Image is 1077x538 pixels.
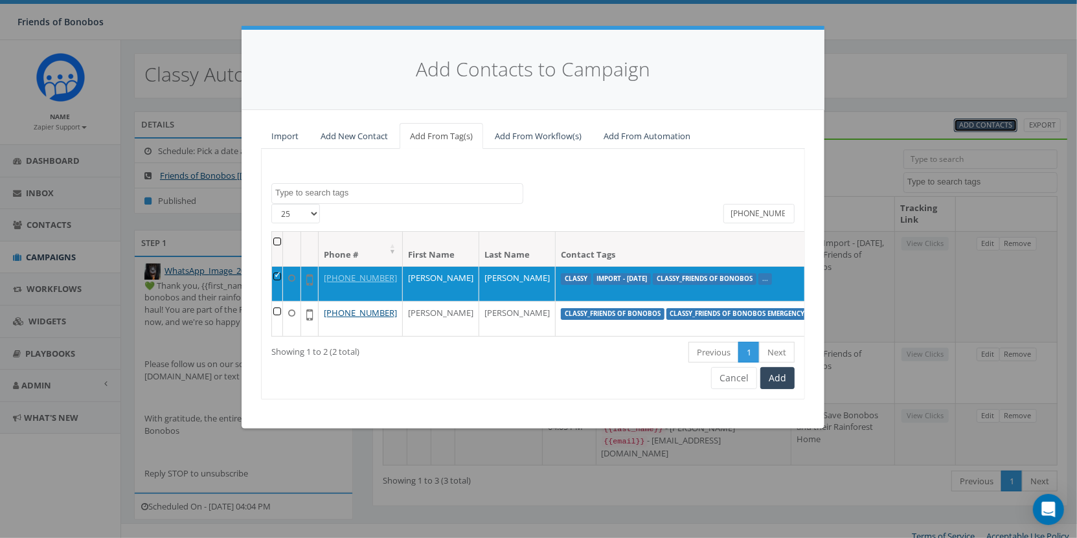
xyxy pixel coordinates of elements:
label: classy_Friends of Bonobos Emergency Flood Relief [666,308,854,320]
th: Last Name [479,232,556,266]
a: Add New Contact [310,123,398,150]
a: 1 [738,342,760,363]
a: Add From Automation [593,123,701,150]
td: [PERSON_NAME] [479,266,556,301]
td: [PERSON_NAME] [403,266,479,301]
td: [PERSON_NAME] [403,301,479,336]
a: Next [759,342,795,363]
a: ... [762,275,768,283]
a: [PHONE_NUMBER] [324,307,397,319]
td: [PERSON_NAME] [479,301,556,336]
a: [PHONE_NUMBER] [324,272,397,284]
label: classy [561,273,591,285]
a: Previous [688,342,739,363]
a: Import [261,123,309,150]
label: classy_Friends of Bonobos [653,273,756,285]
h4: Add Contacts to Campaign [261,56,805,84]
th: Contact Tags [556,232,861,266]
label: Import - [DATE] [593,273,652,285]
label: classy_Friends of Bonobos [561,308,664,320]
textarea: Search [275,187,523,199]
button: Add [760,367,795,389]
a: Add From Tag(s) [400,123,483,150]
a: Add From Workflow(s) [484,123,592,150]
th: First Name [403,232,479,266]
div: Open Intercom Messenger [1033,494,1064,525]
button: Cancel [711,367,757,389]
div: Showing 1 to 2 (2 total) [271,341,478,358]
input: Type to search [723,204,795,223]
th: Phone #: activate to sort column ascending [319,232,403,266]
